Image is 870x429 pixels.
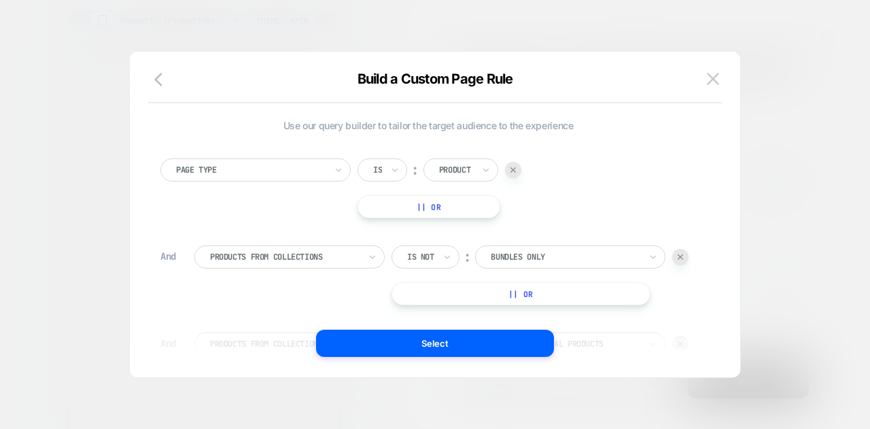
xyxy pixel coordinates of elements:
[160,120,696,131] span: Use our query builder to tailor the target audience to the experience
[391,282,650,305] button: || Or
[461,248,474,267] div: ︰
[358,71,513,87] span: Build a Custom Page Rule
[316,330,554,357] button: Select
[678,254,683,260] img: end
[510,167,516,173] img: end
[707,73,719,84] img: close
[358,195,500,218] button: || Or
